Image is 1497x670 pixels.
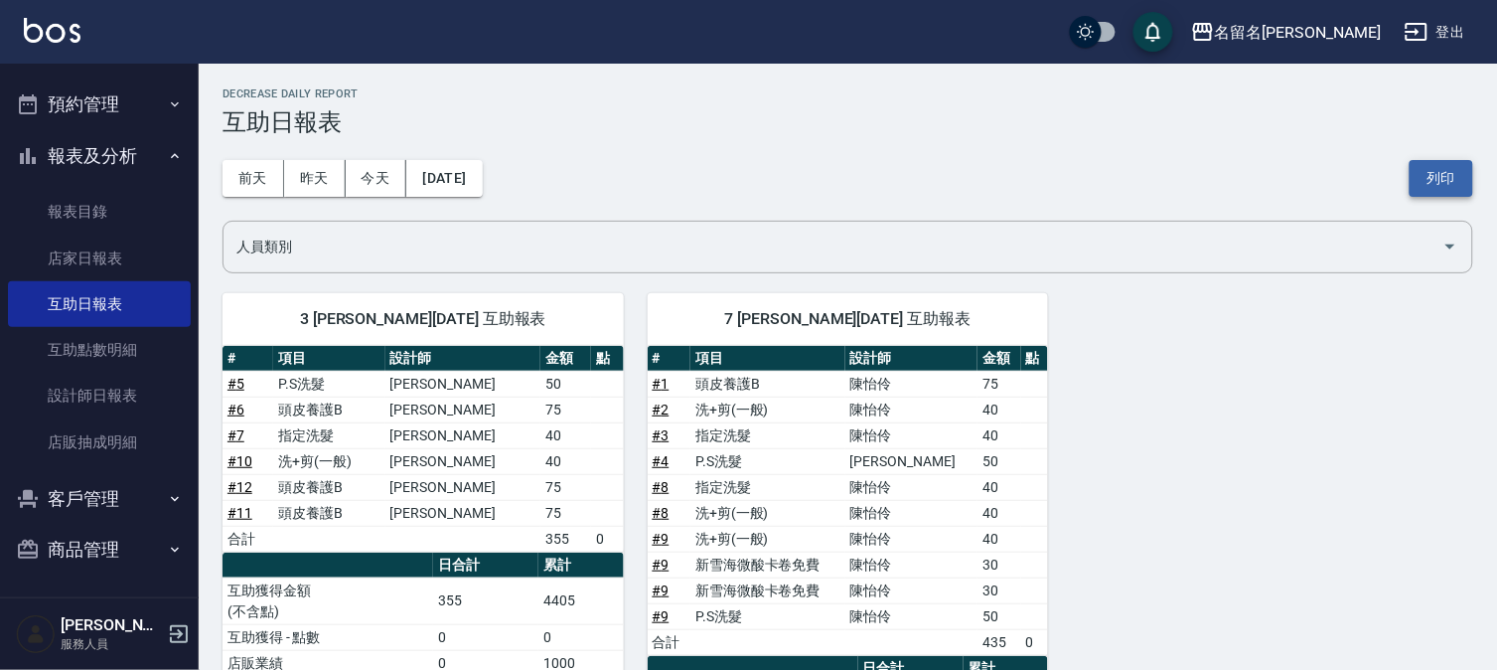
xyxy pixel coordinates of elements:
td: [PERSON_NAME] [385,397,541,422]
td: 洗+剪(一般) [690,397,845,422]
td: 435 [977,629,1021,655]
td: [PERSON_NAME] [385,474,541,500]
td: 陳怡伶 [845,397,978,422]
th: 金額 [977,346,1021,372]
td: 陳怡伶 [845,603,978,629]
a: #9 [653,531,670,547]
td: [PERSON_NAME] [385,500,541,526]
td: 355 [540,526,591,552]
td: [PERSON_NAME] [385,448,541,474]
td: [PERSON_NAME] [385,422,541,448]
td: 洗+剪(一般) [690,526,845,552]
a: #9 [653,583,670,598]
a: #5 [227,376,244,392]
td: 0 [538,624,624,650]
td: 陳怡伶 [845,578,978,603]
button: [DATE] [406,160,482,197]
button: Open [1434,231,1466,262]
td: 40 [540,422,591,448]
a: #8 [653,505,670,521]
span: 7 [PERSON_NAME][DATE] 互助報表 [672,309,1025,329]
td: 0 [591,526,623,552]
td: 50 [977,603,1021,629]
td: 合計 [648,629,691,655]
th: 設計師 [845,346,978,372]
td: 互助獲得 - 點數 [223,624,433,650]
td: 75 [540,474,591,500]
td: 新雪海微酸卡卷免費 [690,578,845,603]
h2: Decrease Daily Report [223,87,1473,100]
a: #9 [653,557,670,573]
a: #8 [653,479,670,495]
td: P.S洗髮 [690,448,845,474]
input: 人員名稱 [231,230,1434,264]
td: 75 [540,397,591,422]
th: 日合計 [433,553,538,579]
td: 陳怡伶 [845,552,978,578]
th: 項目 [690,346,845,372]
td: 陳怡伶 [845,500,978,526]
img: Logo [24,18,80,43]
td: 0 [1021,629,1049,655]
a: #6 [227,402,244,418]
td: 50 [977,448,1021,474]
button: 今天 [346,160,407,197]
a: #7 [227,427,244,443]
a: #11 [227,505,252,521]
td: 指定洗髮 [690,474,845,500]
td: 互助獲得金額 (不含點) [223,578,433,624]
th: 項目 [273,346,385,372]
a: 互助日報表 [8,281,191,327]
table: a dense table [223,346,624,553]
td: 75 [977,371,1021,397]
td: 指定洗髮 [690,422,845,448]
td: 頭皮養護B [273,500,385,526]
td: 陳怡伶 [845,371,978,397]
td: 30 [977,552,1021,578]
td: [PERSON_NAME] [385,371,541,397]
button: 商品管理 [8,524,191,576]
td: 頭皮養護B [273,397,385,422]
a: #2 [653,402,670,418]
td: 頭皮養護B [690,371,845,397]
button: 報表及分析 [8,130,191,182]
a: 互助點數明細 [8,327,191,373]
a: #9 [653,608,670,624]
th: 點 [591,346,623,372]
td: 40 [977,474,1021,500]
td: 75 [540,500,591,526]
td: 陳怡伶 [845,474,978,500]
table: a dense table [648,346,1049,656]
button: 預約管理 [8,79,191,130]
div: 名留名[PERSON_NAME] [1215,20,1381,45]
td: 指定洗髮 [273,422,385,448]
a: 店販抽成明細 [8,419,191,465]
td: 頭皮養護B [273,474,385,500]
button: 名留名[PERSON_NAME] [1183,12,1389,53]
td: P.S洗髮 [273,371,385,397]
button: save [1133,12,1173,52]
a: 店家日報表 [8,236,191,281]
td: [PERSON_NAME] [845,448,978,474]
a: #10 [227,453,252,469]
th: # [223,346,273,372]
h3: 互助日報表 [223,108,1473,136]
td: 洗+剪(一般) [690,500,845,526]
a: 設計師日報表 [8,373,191,419]
td: 洗+剪(一般) [273,448,385,474]
button: 前天 [223,160,284,197]
a: 報表目錄 [8,189,191,235]
td: 40 [977,500,1021,526]
p: 服務人員 [61,635,162,653]
td: 新雪海微酸卡卷免費 [690,552,845,578]
th: 點 [1021,346,1049,372]
td: 40 [977,397,1021,422]
td: 陳怡伶 [845,422,978,448]
td: 陳怡伶 [845,526,978,552]
a: #3 [653,427,670,443]
td: 50 [540,371,591,397]
button: 客戶管理 [8,473,191,525]
td: 40 [977,422,1021,448]
a: #4 [653,453,670,469]
td: 0 [433,624,538,650]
